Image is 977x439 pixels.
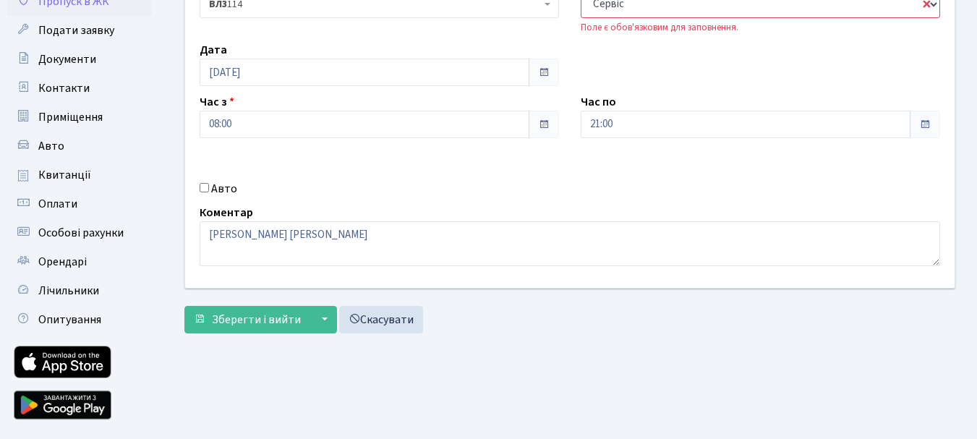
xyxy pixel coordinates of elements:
[38,254,87,270] span: Орендарі
[7,16,152,45] a: Подати заявку
[7,247,152,276] a: Орендарі
[200,221,940,266] textarea: [PERSON_NAME] [PERSON_NAME]
[38,225,124,241] span: Особові рахунки
[38,51,96,67] span: Документи
[38,138,64,154] span: Авто
[7,189,152,218] a: Оплати
[38,196,77,212] span: Оплати
[7,161,152,189] a: Квитанції
[200,204,253,221] label: Коментар
[339,306,423,333] a: Скасувати
[581,21,940,35] div: Поле є обов'язковим для заповнення.
[38,109,103,125] span: Приміщення
[200,41,227,59] label: Дата
[212,312,301,328] span: Зберегти і вийти
[7,132,152,161] a: Авто
[211,180,237,197] label: Авто
[7,74,152,103] a: Контакти
[7,218,152,247] a: Особові рахунки
[7,103,152,132] a: Приміщення
[38,312,101,328] span: Опитування
[184,306,310,333] button: Зберегти і вийти
[38,167,91,183] span: Квитанції
[38,80,90,96] span: Контакти
[581,93,616,111] label: Час по
[7,276,152,305] a: Лічильники
[38,283,99,299] span: Лічильники
[200,93,234,111] label: Час з
[7,305,152,334] a: Опитування
[7,45,152,74] a: Документи
[38,22,114,38] span: Подати заявку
